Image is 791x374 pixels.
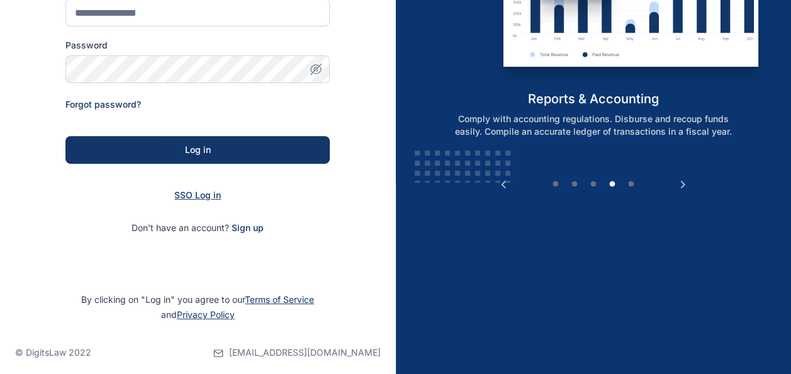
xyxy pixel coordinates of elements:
[606,178,619,191] button: 4
[177,309,235,320] a: Privacy Policy
[161,309,235,320] span: and
[625,178,637,191] button: 5
[229,346,381,359] span: [EMAIL_ADDRESS][DOMAIN_NAME]
[15,292,381,322] p: By clicking on "Log in" you agree to our
[174,190,221,200] a: SSO Log in
[65,222,330,234] p: Don't have an account?
[549,178,562,191] button: 1
[587,178,600,191] button: 3
[568,178,581,191] button: 2
[15,346,91,359] p: © DigitsLaw 2022
[86,144,310,156] div: Log in
[232,222,264,234] span: Sign up
[418,90,768,108] h5: reports & accounting
[65,99,141,110] a: Forgot password?
[232,222,264,233] a: Sign up
[245,294,314,305] a: Terms of Service
[65,39,330,52] label: Password
[432,113,755,138] p: Comply with accounting regulations. Disburse and recoup funds easily. Compile an accurate ledger ...
[676,178,689,191] button: Next
[497,178,510,191] button: Previous
[65,136,330,164] button: Log in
